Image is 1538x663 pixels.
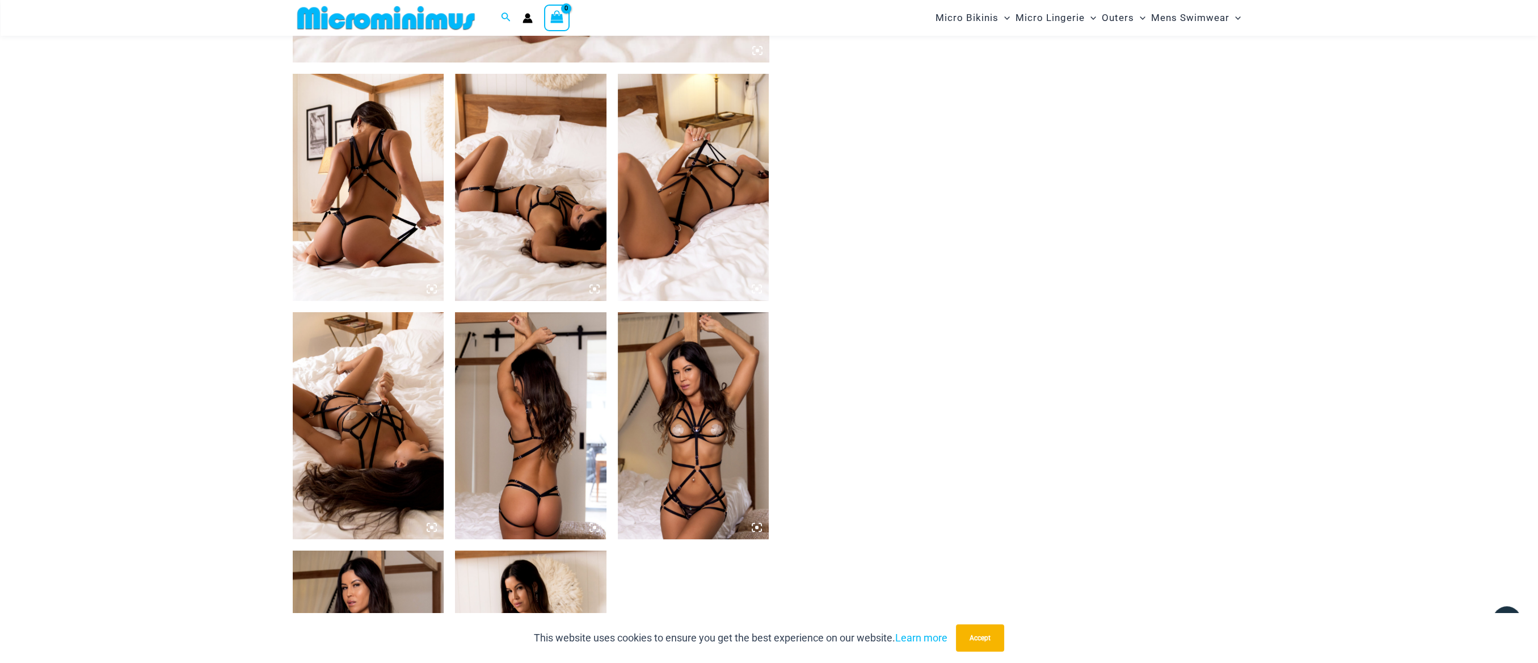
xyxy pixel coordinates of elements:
img: Sweetest Obsession Black 1129 Bra 6119 Bottom 1939 Bodysuit [293,312,444,539]
img: Sweetest Obsession Black 1129 Bra 6119 Bottom 1939 Bodysuit [455,312,606,539]
img: MM SHOP LOGO FLAT [293,5,479,31]
img: Sweetest Obsession Black 1129 Bra 6119 Bottom 1939 Bodysuit [618,312,769,539]
span: Mens Swimwear [1151,3,1229,32]
span: Micro Bikinis [936,3,998,32]
img: Sweetest Obsession Black 1129 Bra 6119 Bottom 1939 Bodysuit [293,74,444,301]
nav: Site Navigation [931,2,1246,34]
p: This website uses cookies to ensure you get the best experience on our website. [534,630,947,647]
a: Account icon link [523,13,533,23]
button: Accept [956,624,1004,652]
img: Sweetest Obsession Black 1129 Bra 6119 Bottom 1939 Bodysuit [618,74,769,301]
span: Menu Toggle [1085,3,1096,32]
a: Search icon link [501,11,511,25]
a: Learn more [895,632,947,644]
span: Menu Toggle [998,3,1010,32]
a: OutersMenu ToggleMenu Toggle [1099,3,1148,32]
a: Mens SwimwearMenu ToggleMenu Toggle [1148,3,1244,32]
span: Menu Toggle [1229,3,1241,32]
span: Micro Lingerie [1015,3,1085,32]
img: Sweetest Obsession Black 1129 Bra 6119 Bottom 1939 Bodysuit [455,74,606,301]
span: Menu Toggle [1134,3,1145,32]
a: Micro LingerieMenu ToggleMenu Toggle [1013,3,1099,32]
span: Outers [1102,3,1134,32]
a: View Shopping Cart, empty [544,5,570,31]
a: Micro BikinisMenu ToggleMenu Toggle [933,3,1013,32]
